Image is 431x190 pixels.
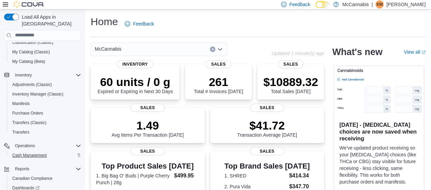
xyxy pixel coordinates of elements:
[7,80,84,89] button: Adjustments (Classic)
[12,82,52,87] span: Adjustments (Classic)
[12,110,43,116] span: Purchase Orders
[10,38,81,47] span: Classification (Classic)
[263,75,318,94] div: Total Sales [DATE]
[10,128,32,136] a: Transfers
[111,119,184,138] div: Avg Items Per Transaction [DATE]
[133,20,154,27] span: Feedback
[12,176,52,181] span: Canadian Compliance
[12,129,29,135] span: Transfers
[224,162,310,170] h3: Top Brand Sales [DATE]
[194,75,243,94] div: Total # Invoices [DATE]
[10,57,81,66] span: My Catalog (Beta)
[1,141,84,151] button: Operations
[15,72,32,78] span: Inventory
[97,75,173,89] p: 60 units / 0 g
[7,47,84,57] button: My Catalog (Classic)
[12,91,63,97] span: Inventory Manager (Classic)
[1,70,84,80] button: Inventory
[10,57,48,66] a: My Catalog (Beta)
[12,165,81,173] span: Reports
[117,60,153,68] span: Inventory
[224,183,286,190] dt: 2. Pura Vida
[7,99,84,108] button: Manifests
[342,0,369,8] p: McCannabis
[10,90,66,98] a: Inventory Manager (Classic)
[10,81,81,89] span: Adjustments (Classic)
[250,104,284,112] span: Sales
[12,71,81,79] span: Inventory
[97,75,173,94] div: Expired or Expiring in Next 30 Days
[263,75,318,89] p: $10889.32
[122,17,156,31] a: Feedback
[10,174,55,183] a: Canadian Compliance
[130,147,165,155] span: Sales
[10,119,81,127] span: Transfers (Classic)
[10,174,81,183] span: Canadian Compliance
[14,1,44,8] img: Cova
[130,104,165,112] span: Sales
[12,153,47,158] span: Cash Management
[19,14,81,27] span: Load All Apps in [GEOGRAPHIC_DATA]
[315,8,316,8] span: Dark Mode
[272,51,324,56] p: Updated 1 minute(s) ago
[10,119,49,127] a: Transfers (Classic)
[10,90,81,98] span: Inventory Manager (Classic)
[386,0,426,8] p: [PERSON_NAME]
[96,162,199,170] h3: Top Product Sales [DATE]
[7,118,84,127] button: Transfers (Classic)
[10,109,46,117] a: Purchase Orders
[12,71,34,79] button: Inventory
[7,174,84,183] button: Canadian Compliance
[332,47,382,57] h2: What's new
[111,119,184,132] p: 1.49
[12,142,38,150] button: Operations
[15,143,35,149] span: Operations
[7,57,84,66] button: My Catalog (Beta)
[12,101,30,106] span: Manifests
[7,38,84,47] button: Classification (Classic)
[10,48,81,56] span: My Catalog (Classic)
[91,15,118,29] h1: Home
[12,165,32,173] button: Reports
[224,172,286,179] dt: 1. SHRED
[96,172,171,186] dt: 1. Big Bag O' Buds | Purple Cherry Punch | 28g
[12,59,45,64] span: My Catalog (Beta)
[7,89,84,99] button: Inventory Manager (Classic)
[339,121,418,142] h3: [DATE] - [MEDICAL_DATA] choices are now saved when receiving
[12,120,46,125] span: Transfers (Classic)
[210,47,215,52] button: Clear input
[278,60,304,68] span: Sales
[10,100,32,108] a: Manifests
[217,47,223,52] button: Open list of options
[237,119,297,138] div: Transaction Average [DATE]
[7,127,84,137] button: Transfers
[12,142,81,150] span: Operations
[194,75,243,89] p: 261
[10,100,81,108] span: Manifests
[289,1,310,8] span: Feedback
[250,147,284,155] span: Sales
[10,38,56,47] a: Classification (Classic)
[339,144,418,185] p: We've updated product receiving so your [MEDICAL_DATA] choices (like THCa or CBG) stay visible fo...
[7,108,84,118] button: Purchase Orders
[375,0,384,8] div: Kaylee McAllister
[315,1,330,8] input: Dark Mode
[95,45,121,53] span: McCannabis
[174,172,199,180] dd: $499.95
[12,49,50,55] span: My Catalog (Classic)
[15,166,29,172] span: Reports
[404,49,426,55] a: View allExternal link
[1,164,84,174] button: Reports
[206,60,231,68] span: Sales
[10,151,81,159] span: Cash Management
[376,0,383,8] span: KM
[7,151,84,160] button: Cash Management
[371,0,373,8] p: |
[421,50,426,54] svg: External link
[10,128,81,136] span: Transfers
[10,81,55,89] a: Adjustments (Classic)
[289,172,310,180] dd: $414.34
[10,151,49,159] a: Cash Management
[12,40,53,45] span: Classification (Classic)
[237,119,297,132] p: $41.72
